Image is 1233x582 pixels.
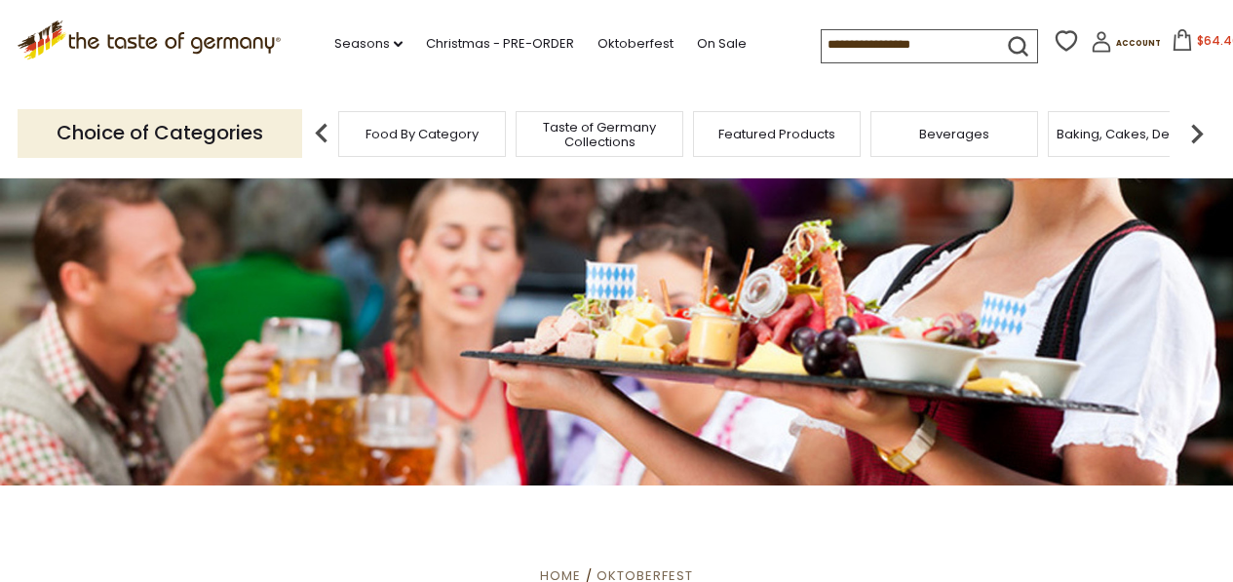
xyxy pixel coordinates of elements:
[1057,127,1208,141] a: Baking, Cakes, Desserts
[302,114,341,153] img: previous arrow
[597,33,674,55] a: Oktoberfest
[1091,31,1161,59] a: Account
[366,127,479,141] a: Food By Category
[18,109,302,157] p: Choice of Categories
[697,33,747,55] a: On Sale
[919,127,989,141] a: Beverages
[521,120,677,149] a: Taste of Germany Collections
[718,127,835,141] a: Featured Products
[334,33,403,55] a: Seasons
[1116,38,1161,49] span: Account
[1177,114,1216,153] img: next arrow
[426,33,574,55] a: Christmas - PRE-ORDER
